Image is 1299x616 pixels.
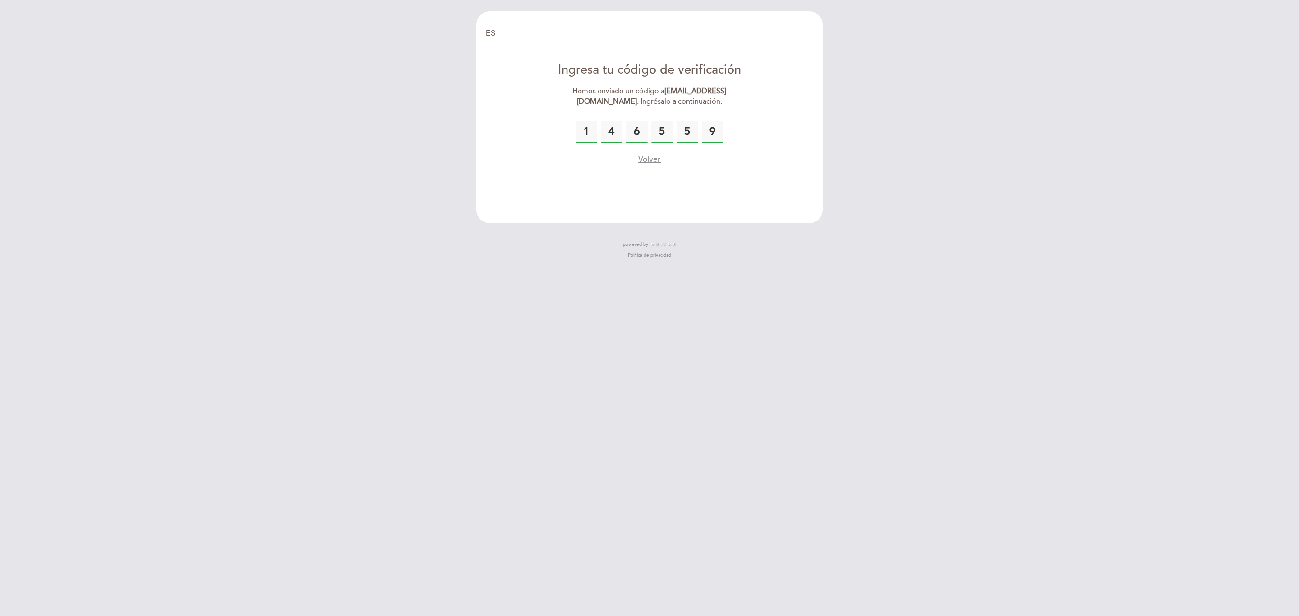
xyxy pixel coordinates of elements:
strong: [EMAIL_ADDRESS][DOMAIN_NAME] [577,87,727,106]
a: powered by [623,241,676,248]
div: Hemos enviado un código a . Ingrésalo a continuación. [546,86,753,107]
img: MEITRE [650,242,676,247]
input: 0 [626,121,648,143]
button: Volver [638,154,661,165]
input: 0 [576,121,597,143]
div: Ingresa tu código de verificación [546,61,753,79]
input: 0 [702,121,723,143]
input: 0 [677,121,698,143]
input: 0 [601,121,622,143]
span: powered by [623,241,648,248]
input: 0 [651,121,673,143]
a: Política de privacidad [628,252,671,258]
